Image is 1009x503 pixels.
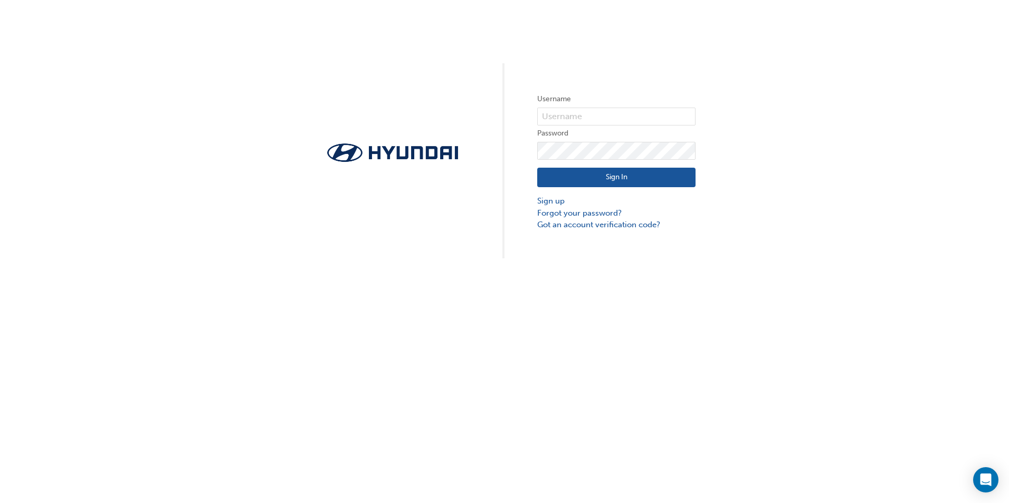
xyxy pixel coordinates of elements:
[537,108,696,125] input: Username
[537,207,696,219] a: Forgot your password?
[973,467,998,492] div: Open Intercom Messenger
[537,195,696,207] a: Sign up
[537,93,696,105] label: Username
[313,140,472,165] img: Trak
[537,127,696,140] label: Password
[537,219,696,231] a: Got an account verification code?
[537,168,696,188] button: Sign In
